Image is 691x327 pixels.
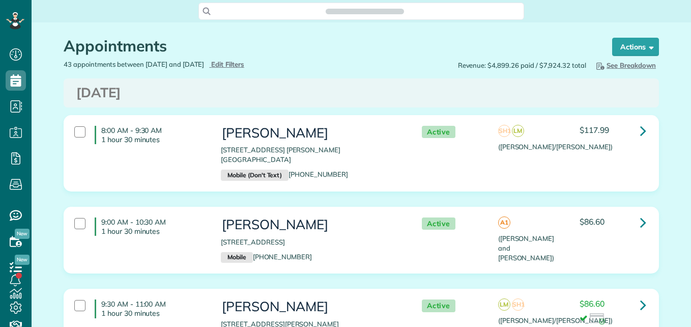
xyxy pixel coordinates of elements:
[64,38,593,54] h1: Appointments
[15,255,30,265] span: New
[422,217,455,230] span: Active
[211,60,244,68] span: Edit Filters
[221,237,401,247] p: [STREET_ADDRESS]
[498,143,613,151] span: ([PERSON_NAME]/[PERSON_NAME])
[336,6,393,16] span: Search ZenMaid…
[221,299,401,314] h3: [PERSON_NAME]
[221,253,312,261] a: Mobile[PHONE_NUMBER]
[594,61,656,69] span: See Breakdown
[498,125,510,137] span: SH1
[76,86,646,100] h3: [DATE]
[580,125,609,135] span: $117.99
[95,299,206,318] h4: 9:30 AM - 11:00 AM
[221,252,252,263] small: Mobile
[580,298,604,309] span: $86.60
[221,126,401,141] h3: [PERSON_NAME]
[498,216,510,229] span: A1
[512,125,524,137] span: LM
[101,309,206,318] p: 1 hour 30 minutes
[498,316,613,324] span: ([PERSON_NAME]/[PERSON_NAME])
[422,126,455,139] span: Active
[458,61,586,70] span: Revenue: $4,899.26 paid / $7,924.32 total
[209,60,244,68] a: Edit Filters
[590,313,605,324] img: icon_credit_card_success-27c2c4fc500a7f1a58a13ef14842cb958d03041fefb464fd2e53c949a5770e83.png
[498,298,510,311] span: LM
[422,299,455,312] span: Active
[612,38,659,56] button: Actions
[221,145,401,165] p: [STREET_ADDRESS] [PERSON_NAME][GEOGRAPHIC_DATA]
[580,216,604,227] span: $86.60
[512,298,524,311] span: SH1
[221,217,401,232] h3: [PERSON_NAME]
[15,229,30,239] span: New
[221,170,289,181] small: Mobile (Don't Text)
[498,234,554,262] span: ([PERSON_NAME] and [PERSON_NAME])
[95,217,206,236] h4: 9:00 AM - 10:30 AM
[591,60,659,71] button: See Breakdown
[221,170,348,178] a: Mobile (Don't Text)[PHONE_NUMBER]
[101,227,206,236] p: 1 hour 30 minutes
[101,135,206,144] p: 1 hour 30 minutes
[56,60,361,69] div: 43 appointments between [DATE] and [DATE]
[95,126,206,144] h4: 8:00 AM - 9:30 AM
